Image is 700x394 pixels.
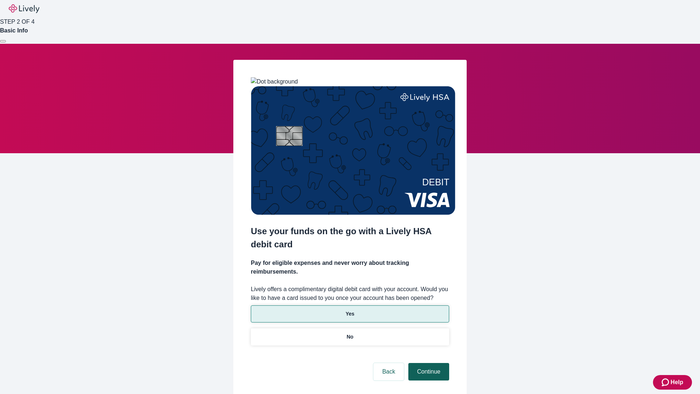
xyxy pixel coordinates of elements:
[9,4,39,13] img: Lively
[653,375,692,390] button: Zendesk support iconHelp
[251,86,455,215] img: Debit card
[346,310,354,318] p: Yes
[251,328,449,345] button: No
[670,378,683,387] span: Help
[373,363,404,381] button: Back
[251,77,298,86] img: Dot background
[251,259,449,276] h4: Pay for eligible expenses and never worry about tracking reimbursements.
[251,305,449,322] button: Yes
[347,333,354,341] p: No
[251,225,449,251] h2: Use your funds on the go with a Lively HSA debit card
[408,363,449,381] button: Continue
[662,378,670,387] svg: Zendesk support icon
[251,285,449,302] label: Lively offers a complimentary digital debit card with your account. Would you like to have a card...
